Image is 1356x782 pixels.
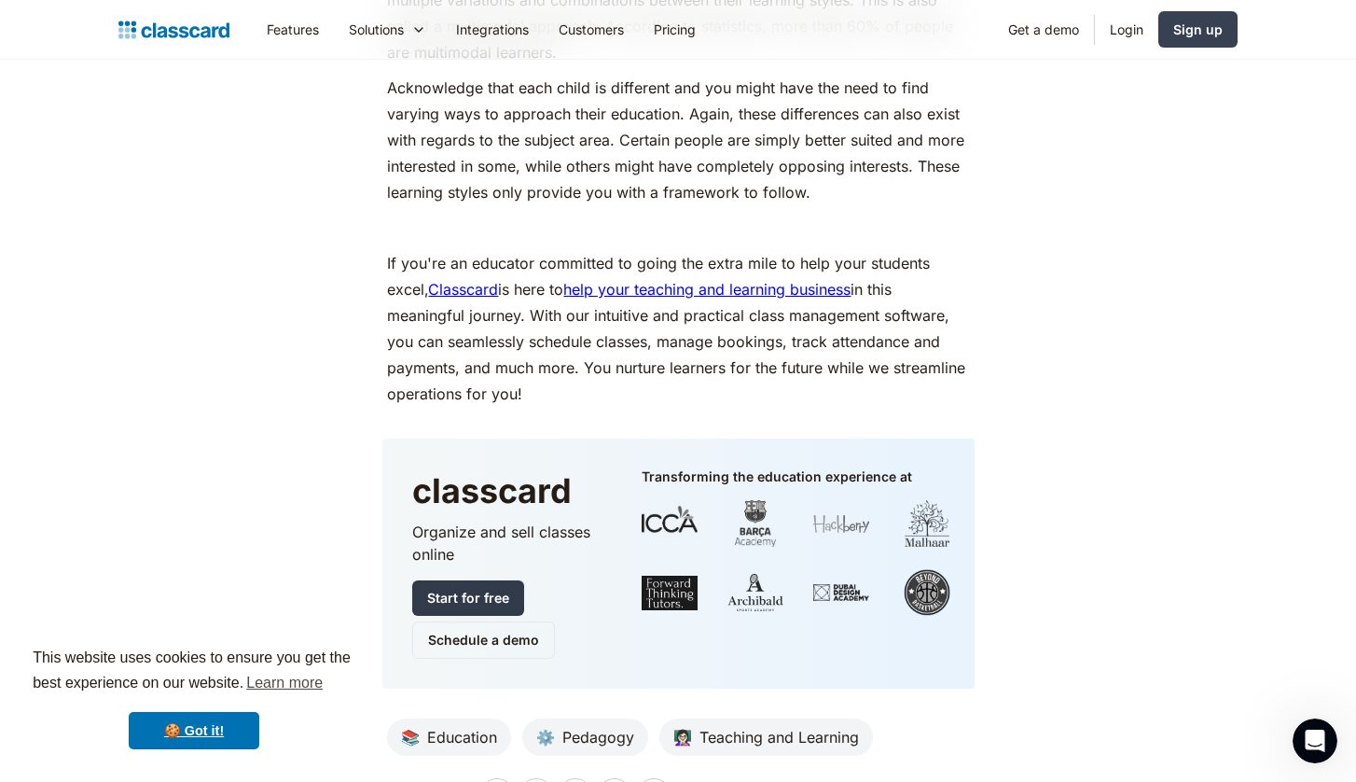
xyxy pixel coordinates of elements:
a: Schedule a demo [412,621,555,659]
p: ‍ [387,215,968,241]
p: Acknowledge that each child is different and you might have the need to find varying ways to appr... [387,75,968,205]
span: This website uses cookies to ensure you get the best experience on our website. [33,647,355,697]
div: ⚙️ [536,726,555,748]
a: dismiss cookie message [129,712,259,749]
a: Get a demo [993,8,1094,50]
div: 📚 [401,726,420,748]
a: help your teaching and learning business [563,280,851,299]
div: Teaching and Learning [692,726,859,748]
a: home [118,17,229,43]
a: Integrations [441,8,544,50]
div: Transforming the education experience at [642,468,912,485]
p: If you're an educator committed to going the extra mile to help your students excel, is here to i... [387,250,968,407]
div: Pedagogy [555,726,634,748]
a: Start for free [412,580,524,616]
div: Solutions [334,8,441,50]
a: Customers [544,8,639,50]
div: Education [420,726,497,748]
h3: classcard [412,468,604,513]
a: Pricing [639,8,711,50]
a: Classcard [428,280,498,299]
div: cookieconsent [15,629,373,767]
div: Solutions [349,20,404,39]
div: 👩🏻‍🏫 [673,726,692,748]
a: Login [1095,8,1158,50]
div: Sign up [1173,20,1223,39]
a: Sign up [1158,11,1238,48]
p: Organize and sell classes online [412,521,604,566]
iframe: Intercom live chat [1293,719,1337,763]
a: learn more about cookies [243,669,325,697]
a: Features [252,8,334,50]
